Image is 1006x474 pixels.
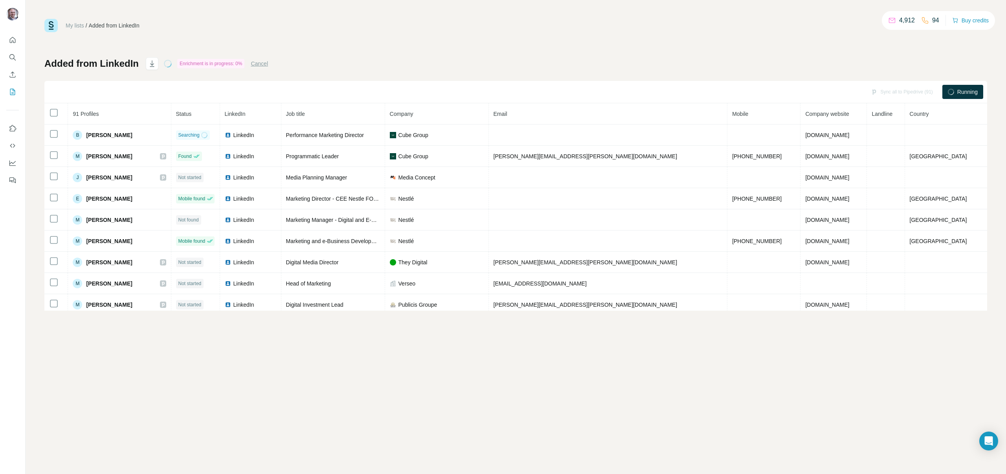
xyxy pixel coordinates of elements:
span: [EMAIL_ADDRESS][DOMAIN_NAME] [494,280,587,287]
button: Enrich CSV [6,68,19,82]
img: Surfe Logo [44,19,58,32]
img: LinkedIn logo [225,238,231,244]
img: LinkedIn logo [225,174,231,181]
span: LinkedIn [233,195,254,203]
span: LinkedIn [233,152,254,160]
img: Avatar [6,8,19,20]
img: company-logo [390,132,396,138]
span: Mobile [732,111,748,117]
span: LinkedIn [233,216,254,224]
img: company-logo [390,302,396,308]
span: Not started [178,259,202,266]
span: [DOMAIN_NAME] [805,153,849,159]
img: LinkedIn logo [225,196,231,202]
span: [DOMAIN_NAME] [805,217,849,223]
span: LinkedIn [233,131,254,139]
span: [DOMAIN_NAME] [805,259,849,265]
span: [GEOGRAPHIC_DATA] [910,217,967,223]
span: Verseo [398,280,416,287]
button: Feedback [6,173,19,187]
span: [GEOGRAPHIC_DATA] [910,153,967,159]
span: LinkedIn [233,301,254,309]
span: Marketing Director - CEE Nestle FOOD [286,196,382,202]
span: Nestlé [398,237,414,245]
span: [DOMAIN_NAME] [805,302,849,308]
span: 91 Profiles [73,111,99,117]
p: 94 [932,16,939,25]
span: Media Concept [398,174,435,181]
span: [PERSON_NAME][EMAIL_ADDRESS][PERSON_NAME][DOMAIN_NAME] [494,302,677,308]
span: They Digital [398,258,428,266]
span: Nestlé [398,216,414,224]
span: LinkedIn [233,237,254,245]
div: M [73,300,82,309]
span: Country [910,111,929,117]
span: Job title [286,111,305,117]
div: J [73,173,82,182]
div: Enrichment is in progress: 0% [177,59,244,68]
span: [DOMAIN_NAME] [805,174,849,181]
h1: Added from LinkedIn [44,57,139,70]
span: Publicis Groupe [398,301,437,309]
span: Status [176,111,192,117]
span: Digital Media Director [286,259,339,265]
button: Buy credits [952,15,989,26]
img: LinkedIn logo [225,153,231,159]
span: LinkedIn [233,280,254,287]
div: M [73,279,82,288]
button: Dashboard [6,156,19,170]
span: Cube Group [398,131,428,139]
span: [PERSON_NAME] [86,174,132,181]
div: Open Intercom Messenger [979,432,998,450]
button: Search [6,50,19,64]
span: [PERSON_NAME] [86,237,132,245]
button: Use Surfe API [6,139,19,153]
span: Programmatic Leader [286,153,339,159]
div: M [73,215,82,225]
img: LinkedIn logo [225,302,231,308]
span: Head of Marketing [286,280,331,287]
span: [PERSON_NAME] [86,131,132,139]
span: [PERSON_NAME] [86,216,132,224]
img: company-logo [390,217,396,223]
button: My lists [6,85,19,99]
span: LinkedIn [233,174,254,181]
span: Digital Investment Lead [286,302,343,308]
span: Searching [178,132,200,139]
span: Not started [178,280,202,287]
img: company-logo [390,259,396,265]
span: [PHONE_NUMBER] [732,196,782,202]
span: Not started [178,174,202,181]
span: [PERSON_NAME] [86,258,132,266]
span: Not found [178,216,199,223]
span: [PERSON_NAME][EMAIL_ADDRESS][PERSON_NAME][DOMAIN_NAME] [494,259,677,265]
img: company-logo [390,196,396,202]
div: M [73,258,82,267]
span: [DOMAIN_NAME] [805,132,849,138]
li: / [86,22,87,29]
img: LinkedIn logo [225,259,231,265]
img: LinkedIn logo [225,280,231,287]
span: [DOMAIN_NAME] [805,238,849,244]
span: Not started [178,301,202,308]
span: [GEOGRAPHIC_DATA] [910,196,967,202]
span: [PERSON_NAME] [86,280,132,287]
span: Nestlé [398,195,414,203]
span: LinkedIn [233,258,254,266]
span: Landline [872,111,892,117]
div: E [73,194,82,203]
div: M [73,236,82,246]
span: [PERSON_NAME] [86,195,132,203]
span: Company website [805,111,849,117]
img: company-logo [390,174,396,181]
span: Media Planning Manager [286,174,347,181]
span: Company [390,111,413,117]
img: LinkedIn logo [225,217,231,223]
span: [PERSON_NAME] [86,301,132,309]
span: [GEOGRAPHIC_DATA] [910,238,967,244]
div: B [73,130,82,140]
span: Cube Group [398,152,428,160]
div: Added from LinkedIn [89,22,140,29]
span: [PHONE_NUMBER] [732,238,782,244]
span: [PERSON_NAME] [86,152,132,160]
